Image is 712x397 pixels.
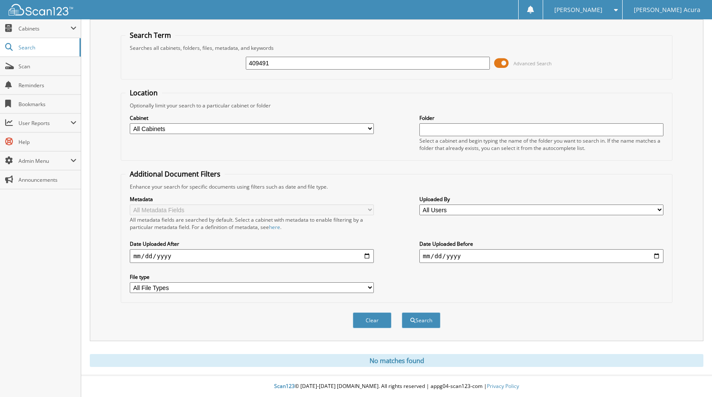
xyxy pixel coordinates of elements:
[125,88,162,98] legend: Location
[669,356,712,397] iframe: Chat Widget
[130,240,374,247] label: Date Uploaded After
[130,249,374,263] input: start
[130,216,374,231] div: All metadata fields are searched by default. Select a cabinet with metadata to enable filtering b...
[513,60,552,67] span: Advanced Search
[18,82,76,89] span: Reminders
[125,31,175,40] legend: Search Term
[18,101,76,108] span: Bookmarks
[554,7,602,12] span: [PERSON_NAME]
[18,63,76,70] span: Scan
[419,137,663,152] div: Select a cabinet and begin typing the name of the folder you want to search in. If the name match...
[18,119,70,127] span: User Reports
[125,169,225,179] legend: Additional Document Filters
[487,382,519,390] a: Privacy Policy
[90,354,703,367] div: No matches found
[419,249,663,263] input: end
[9,4,73,15] img: scan123-logo-white.svg
[125,44,667,52] div: Searches all cabinets, folders, files, metadata, and keywords
[18,176,76,183] span: Announcements
[18,44,75,51] span: Search
[419,240,663,247] label: Date Uploaded Before
[18,138,76,146] span: Help
[125,183,667,190] div: Enhance your search for specific documents using filters such as date and file type.
[130,273,374,281] label: File type
[18,25,70,32] span: Cabinets
[419,114,663,122] label: Folder
[353,312,391,328] button: Clear
[269,223,280,231] a: here
[274,382,295,390] span: Scan123
[634,7,700,12] span: [PERSON_NAME] Acura
[18,157,70,165] span: Admin Menu
[130,195,374,203] label: Metadata
[130,114,374,122] label: Cabinet
[81,376,712,397] div: © [DATE]-[DATE] [DOMAIN_NAME]. All rights reserved | appg04-scan123-com |
[402,312,440,328] button: Search
[419,195,663,203] label: Uploaded By
[125,102,667,109] div: Optionally limit your search to a particular cabinet or folder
